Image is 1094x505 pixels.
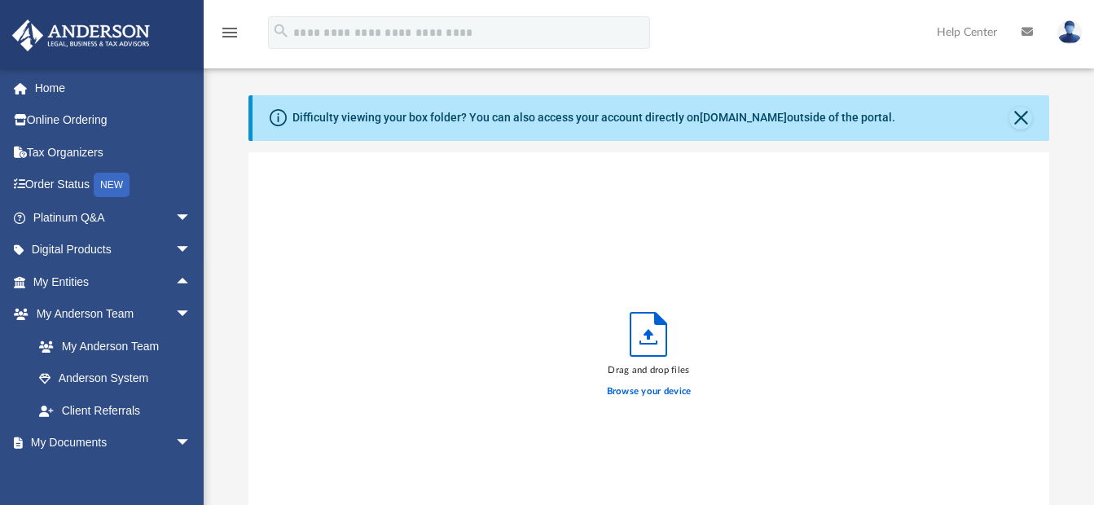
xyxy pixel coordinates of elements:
span: arrow_drop_down [175,234,208,267]
a: My Documentsarrow_drop_down [11,427,208,459]
a: Online Ordering [11,104,216,137]
a: Client Referrals [23,394,208,427]
span: arrow_drop_up [175,266,208,299]
a: Platinum Q&Aarrow_drop_down [11,201,216,234]
button: Close [1009,107,1032,130]
img: Anderson Advisors Platinum Portal [7,20,155,51]
i: search [272,22,290,40]
a: menu [220,31,239,42]
a: [DOMAIN_NAME] [700,111,787,124]
div: Difficulty viewing your box folder? You can also access your account directly on outside of the p... [292,109,895,126]
span: arrow_drop_down [175,298,208,332]
span: arrow_drop_down [175,427,208,460]
a: Order StatusNEW [11,169,216,202]
div: Drag and drop files [607,363,692,378]
a: Digital Productsarrow_drop_down [11,234,216,266]
label: Browse your device [607,384,692,399]
a: Tax Organizers [11,136,216,169]
div: NEW [94,173,130,197]
a: My Anderson Team [23,330,200,362]
a: Anderson System [23,362,208,395]
a: My Entitiesarrow_drop_up [11,266,216,298]
a: Home [11,72,216,104]
span: arrow_drop_down [175,201,208,235]
i: menu [220,23,239,42]
img: User Pic [1057,20,1082,44]
a: My Anderson Teamarrow_drop_down [11,298,208,331]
